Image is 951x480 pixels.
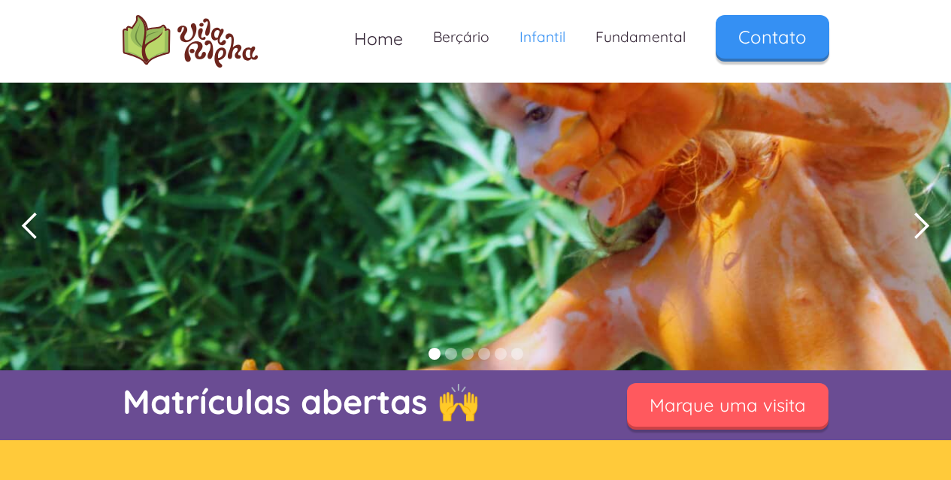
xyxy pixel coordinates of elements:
[580,15,701,59] a: Fundamental
[123,15,258,68] a: home
[429,348,441,360] div: Show slide 1 of 6
[339,15,418,62] a: Home
[716,15,829,59] a: Contato
[462,348,474,360] div: Show slide 3 of 6
[891,83,951,370] div: next slide
[478,348,490,360] div: Show slide 4 of 6
[445,348,457,360] div: Show slide 2 of 6
[123,378,589,425] p: Matrículas abertas 🙌
[495,348,507,360] div: Show slide 5 of 6
[418,15,504,59] a: Berçário
[123,15,258,68] img: logo Escola Vila Alpha
[354,28,403,50] span: Home
[511,348,523,360] div: Show slide 6 of 6
[627,383,828,427] a: Marque uma visita
[504,15,580,59] a: Infantil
